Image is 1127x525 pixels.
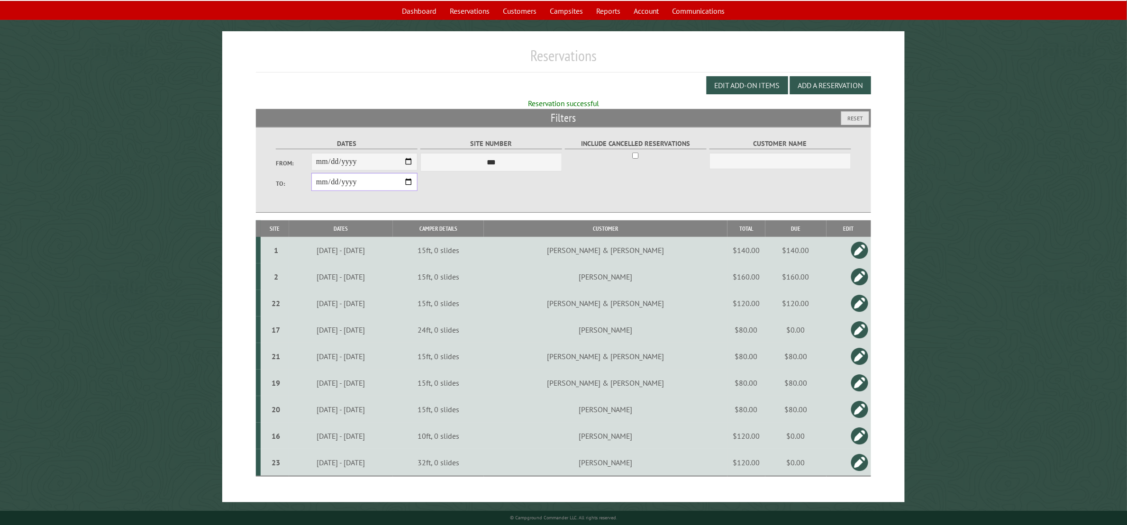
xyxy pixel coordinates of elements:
[765,317,827,343] td: $0.00
[393,370,483,396] td: 15ft, 0 slides
[765,290,827,317] td: $120.00
[484,449,727,476] td: [PERSON_NAME]
[510,515,617,521] small: © Campground Commander LLC. All rights reserved.
[264,458,287,467] div: 23
[291,431,392,441] div: [DATE] - [DATE]
[727,423,765,449] td: $120.00
[727,317,765,343] td: $80.00
[727,396,765,423] td: $80.00
[484,237,727,263] td: [PERSON_NAME] & [PERSON_NAME]
[667,2,731,20] a: Communications
[393,237,483,263] td: 15ft, 0 slides
[264,352,287,361] div: 21
[484,343,727,370] td: [PERSON_NAME] & [PERSON_NAME]
[393,317,483,343] td: 24ft, 0 slides
[291,352,392,361] div: [DATE] - [DATE]
[765,343,827,370] td: $80.00
[765,263,827,290] td: $160.00
[498,2,543,20] a: Customers
[565,138,707,149] label: Include Cancelled Reservations
[484,263,727,290] td: [PERSON_NAME]
[393,220,483,237] th: Camper Details
[709,138,851,149] label: Customer Name
[484,423,727,449] td: [PERSON_NAME]
[420,138,562,149] label: Site Number
[291,325,392,335] div: [DATE] - [DATE]
[484,370,727,396] td: [PERSON_NAME] & [PERSON_NAME]
[445,2,496,20] a: Reservations
[727,370,765,396] td: $80.00
[264,405,287,414] div: 20
[727,263,765,290] td: $160.00
[291,245,392,255] div: [DATE] - [DATE]
[393,396,483,423] td: 15ft, 0 slides
[545,2,589,20] a: Campsites
[291,458,392,467] div: [DATE] - [DATE]
[264,245,287,255] div: 1
[484,396,727,423] td: [PERSON_NAME]
[484,317,727,343] td: [PERSON_NAME]
[393,343,483,370] td: 15ft, 0 slides
[393,263,483,290] td: 15ft, 0 slides
[765,220,827,237] th: Due
[264,272,287,281] div: 2
[765,370,827,396] td: $80.00
[256,46,871,72] h1: Reservations
[765,423,827,449] td: $0.00
[727,290,765,317] td: $120.00
[484,290,727,317] td: [PERSON_NAME] & [PERSON_NAME]
[264,299,287,308] div: 22
[707,76,788,94] button: Edit Add-on Items
[276,159,311,168] label: From:
[256,98,871,109] div: Reservation successful
[291,299,392,308] div: [DATE] - [DATE]
[727,343,765,370] td: $80.00
[765,396,827,423] td: $80.00
[393,449,483,476] td: 32ft, 0 slides
[256,109,871,127] h2: Filters
[628,2,665,20] a: Account
[484,220,727,237] th: Customer
[790,76,871,94] button: Add a Reservation
[264,431,287,441] div: 16
[393,423,483,449] td: 10ft, 0 slides
[841,111,869,125] button: Reset
[276,138,418,149] label: Dates
[827,220,871,237] th: Edit
[393,290,483,317] td: 15ft, 0 slides
[765,449,827,476] td: $0.00
[264,325,287,335] div: 17
[276,179,311,188] label: To:
[264,378,287,388] div: 19
[291,405,392,414] div: [DATE] - [DATE]
[727,449,765,476] td: $120.00
[261,220,289,237] th: Site
[727,220,765,237] th: Total
[397,2,443,20] a: Dashboard
[591,2,627,20] a: Reports
[765,237,827,263] td: $140.00
[727,237,765,263] td: $140.00
[291,272,392,281] div: [DATE] - [DATE]
[289,220,393,237] th: Dates
[291,378,392,388] div: [DATE] - [DATE]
